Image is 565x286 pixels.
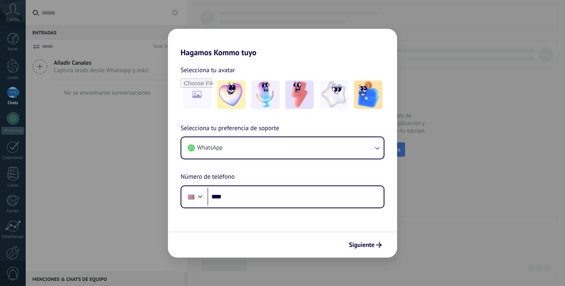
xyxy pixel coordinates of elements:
button: WhatsApp [181,137,384,159]
img: -3.jpeg [285,80,314,109]
span: Número de teléfono [181,172,235,182]
span: Selecciona tu avatar [181,65,235,75]
div: Costa Rica: + 506 [184,189,199,205]
span: Selecciona tu preferencia de soporte [181,123,279,134]
img: -1.jpeg [217,80,245,109]
span: WhatsApp [197,144,222,152]
h2: Hagamos Kommo tuyo [168,29,397,57]
span: Siguiente [349,242,375,248]
img: -2.jpeg [251,80,280,109]
img: -4.jpeg [320,80,348,109]
img: -5.jpeg [354,80,382,109]
button: Siguiente [345,238,385,252]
